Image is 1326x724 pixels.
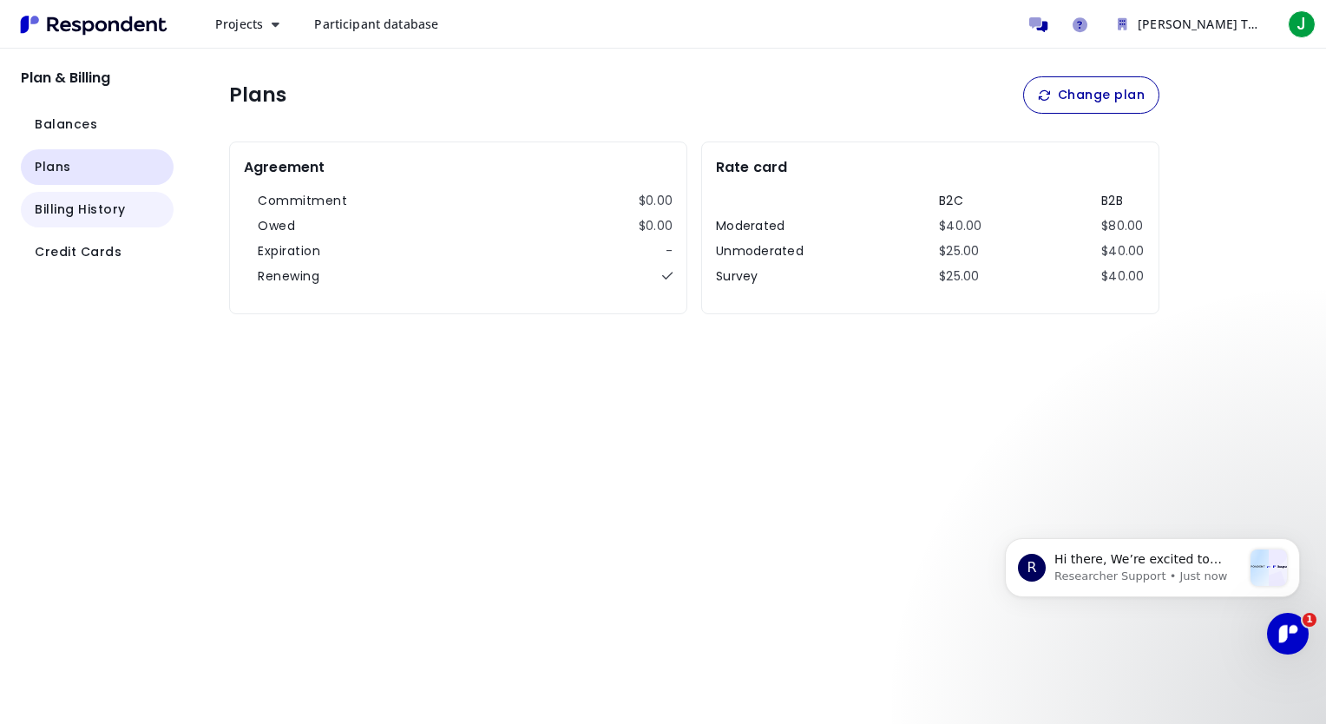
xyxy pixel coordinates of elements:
td: $40.00 [1101,267,1145,286]
th: Unmoderated [716,242,820,260]
dd: $0.00 [639,192,673,210]
span: Billing History [35,201,126,219]
a: Participant database [300,9,452,40]
span: Projects [215,16,263,32]
th: B2C [939,192,982,210]
span: J [1288,10,1316,38]
button: JOHN CARLO BOA Team [1104,9,1277,40]
button: Projects [201,9,293,40]
td: $40.00 [1101,242,1145,260]
dd: $0.00 [639,217,673,235]
button: Navigate to Credit Cards [21,234,174,270]
th: B2B [1101,192,1145,210]
dd: - [666,242,673,260]
span: 1 [1303,613,1316,627]
span: Credit Cards [35,243,121,261]
td: $80.00 [1101,217,1145,235]
span: Plans [35,158,71,176]
span: Balances [35,115,97,134]
dt: Renewing [258,267,319,286]
span: Hi there, We’re excited to share that our site and platform have had a refresh! While the look is... [75,49,250,253]
th: Moderated [716,217,820,235]
h1: Plans [229,83,286,108]
h2: Rate card [716,156,787,178]
button: Navigate to Billing History [21,192,174,227]
h2: Agreement [244,156,325,178]
dt: Owed [258,217,295,235]
button: Navigate to Plans [21,149,174,185]
iframe: Intercom notifications message [979,504,1326,677]
button: J [1284,9,1319,40]
span: Participant database [314,16,438,32]
dt: Expiration [258,242,320,260]
td: $25.00 [939,267,982,286]
a: Message participants [1021,7,1055,42]
button: Navigate to Balances [21,107,174,142]
span: [PERSON_NAME] Team [1138,16,1274,32]
dt: Commitment [258,192,347,210]
h2: Plan & Billing [21,69,174,86]
iframe: Intercom live chat [1267,613,1309,655]
p: Message from Researcher Support, sent Just now [75,65,263,81]
td: $25.00 [939,242,982,260]
img: Respondent [14,10,174,39]
th: Survey [716,267,820,286]
a: Help and support [1062,7,1097,42]
td: $40.00 [939,217,982,235]
button: Change plan [1023,76,1159,114]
